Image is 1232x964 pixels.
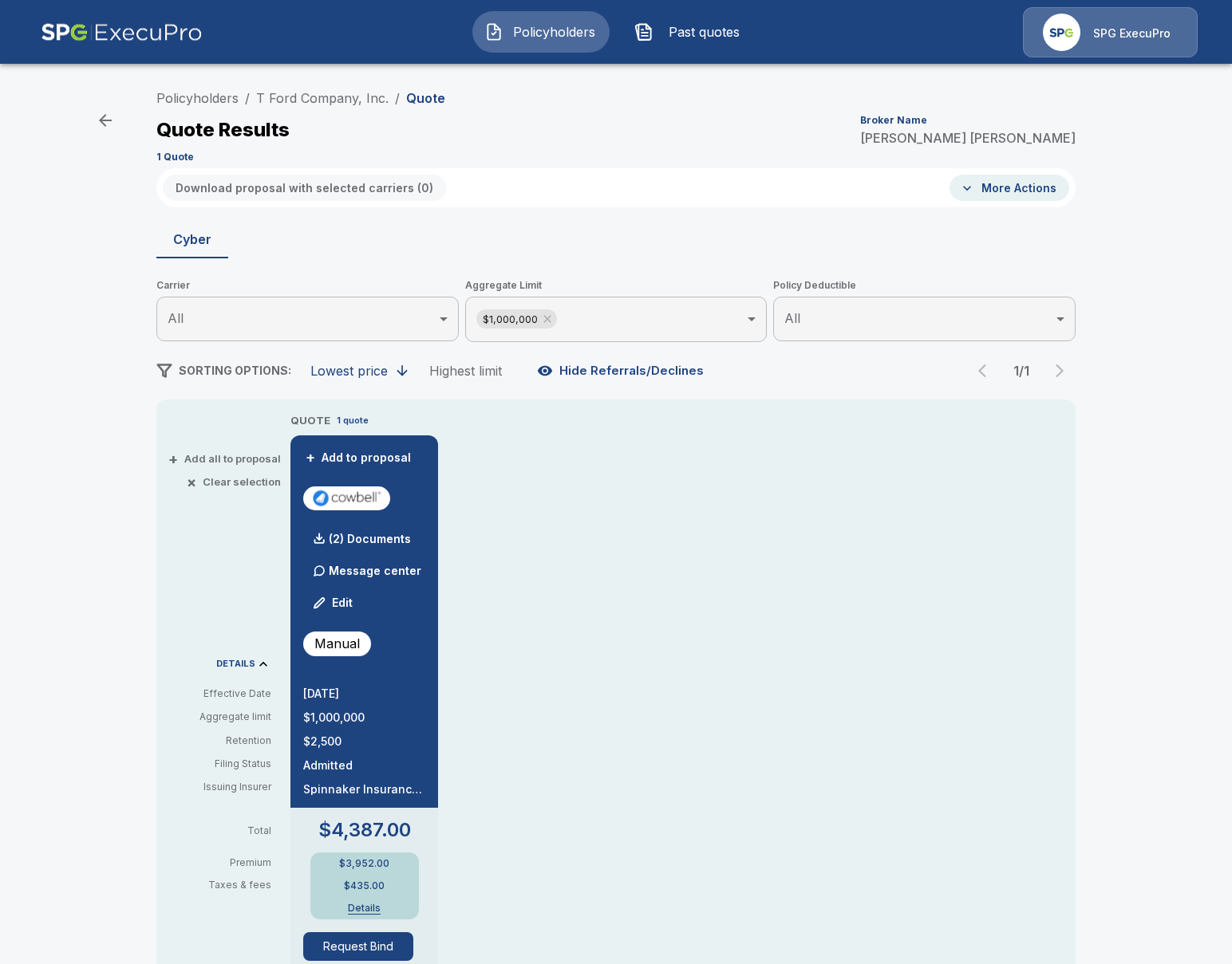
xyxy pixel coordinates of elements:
[339,859,389,868] p: $3,952.00
[318,820,411,840] p: $4,387.00
[395,89,400,108] li: /
[484,22,503,41] img: Policyholders Icon
[476,310,544,329] span: $1,000,000
[634,22,654,41] img: Past quotes Icon
[156,120,290,140] p: Quote Results
[1093,26,1171,41] p: SPG ExecuPro
[169,880,284,890] p: Taxes & fees
[156,90,239,106] a: Policyholders
[190,477,281,487] button: ×Clear selection
[1043,14,1080,51] img: Agency Icon
[290,413,330,429] p: QUOTE
[472,11,610,53] button: Policyholders IconPolicyholders
[306,587,361,619] button: Edit
[172,454,281,464] button: +Add all to proposal
[476,309,557,329] div: $1,000,000
[41,7,203,57] img: AA Logo
[622,11,760,53] button: Past quotes IconPast quotes
[303,760,425,771] p: Admitted
[329,533,411,545] p: (2) Documents
[216,659,255,668] p: DETAILS
[314,634,360,653] p: Manual
[333,903,397,913] button: Details
[245,89,250,108] li: /
[156,152,194,162] p: 1 Quote
[329,562,421,579] p: Message center
[303,449,415,466] button: +Add to proposal
[510,22,598,41] span: Policyholders
[156,89,445,108] nav: breadcrumb
[860,116,927,125] p: Broker Name
[303,688,425,699] p: [DATE]
[169,780,271,794] p: Issuing Insurer
[784,310,800,326] span: All
[303,712,425,723] p: $1,000,000
[465,277,768,293] span: Aggregate Limit
[310,486,384,510] img: cowbellp100
[169,826,284,836] p: Total
[534,356,710,386] button: Hide Referrals/Declines
[303,932,413,961] button: Request Bind
[1005,364,1037,377] p: 1 / 1
[156,220,228,258] button: Cyber
[168,454,178,464] span: +
[1023,7,1198,57] a: Agency IconSPG ExecuPro
[303,932,425,961] span: Request Bind
[187,477,196,487] span: ×
[303,784,425,795] p: Spinnaker Insurance Company NAIC #24376, AM Best "A-" (Excellent) Rated.
[179,364,291,377] span: SORTING OPTIONS:
[344,881,385,891] p: $435.00
[310,363,388,379] div: Lowest price
[306,452,315,463] span: +
[163,175,446,201] button: Download proposal with selected carriers (0)
[950,175,1069,201] button: More Actions
[337,414,369,427] p: 1 quote
[406,92,445,104] p: Quote
[169,710,271,724] p: Aggregate limit
[429,363,502,379] div: Highest limit
[303,736,425,747] p: $2,500
[660,22,748,41] span: Past quotes
[156,277,459,293] span: Carrier
[860,132,1076,144] p: [PERSON_NAME] [PERSON_NAME]
[773,277,1076,293] span: Policy Deductible
[168,310,184,326] span: All
[169,687,271,701] p: Effective Date
[169,858,284,868] p: Premium
[169,757,271,771] p: Filing Status
[169,734,271,748] p: Retention
[256,90,389,106] a: T Ford Company, Inc.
